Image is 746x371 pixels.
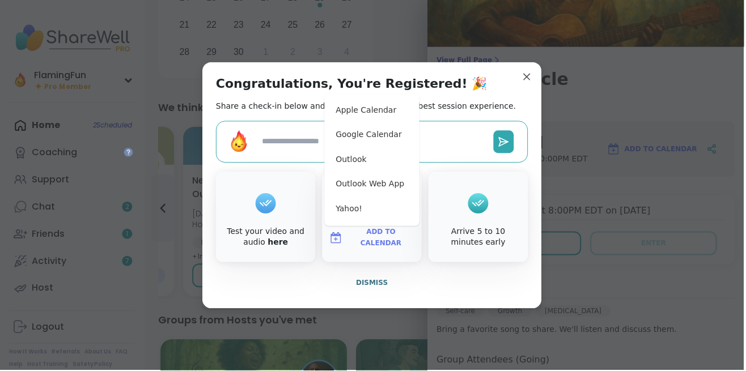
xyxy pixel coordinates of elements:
[325,227,421,250] button: Add to Calendar
[357,280,389,288] span: Dismiss
[330,172,416,197] button: Outlook Web App
[217,101,518,112] h2: Share a check-in below and see our tips to get the best session experience.
[124,148,133,157] iframe: Spotlight
[330,123,416,148] button: Google Calendar
[330,232,344,245] img: ShareWell Logomark
[219,227,314,249] div: Test your video and audio
[348,227,416,249] span: Add to Calendar
[330,148,416,173] button: Outlook
[432,227,527,249] div: Arrive 5 to 10 minutes early
[330,99,416,123] button: Apple Calendar
[217,272,529,296] button: Dismiss
[269,238,289,247] a: here
[330,197,416,222] button: Yahoo!
[226,129,253,156] img: FlamingFun
[217,76,489,92] h1: Congratulations, You're Registered! 🎉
